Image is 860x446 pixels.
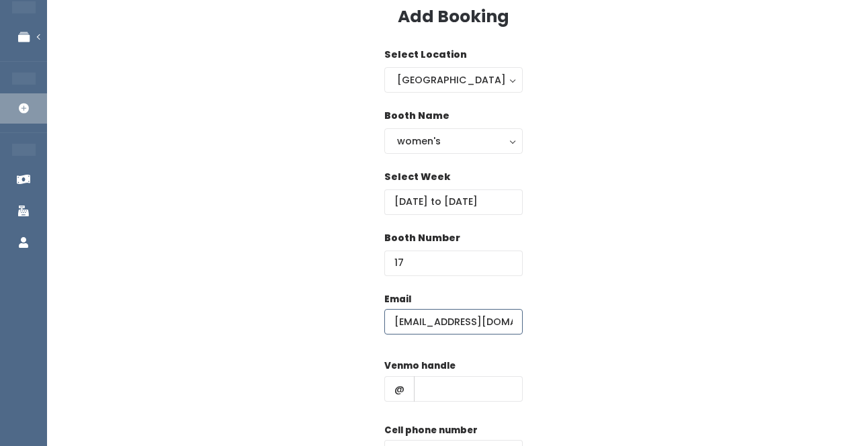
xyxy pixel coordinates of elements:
label: Booth Name [384,109,449,123]
label: Venmo handle [384,359,456,373]
input: Booth Number [384,251,523,276]
input: Select week [384,189,523,215]
div: [GEOGRAPHIC_DATA] [397,73,510,87]
label: Booth Number [384,231,460,245]
label: Select Week [384,170,450,184]
button: [GEOGRAPHIC_DATA] [384,67,523,93]
label: Cell phone number [384,424,478,437]
span: @ [384,376,415,402]
label: Email [384,293,411,306]
h3: Add Booking [398,7,509,26]
div: women's [397,134,510,148]
label: Select Location [384,48,467,62]
input: @ . [384,309,523,334]
button: women's [384,128,523,154]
